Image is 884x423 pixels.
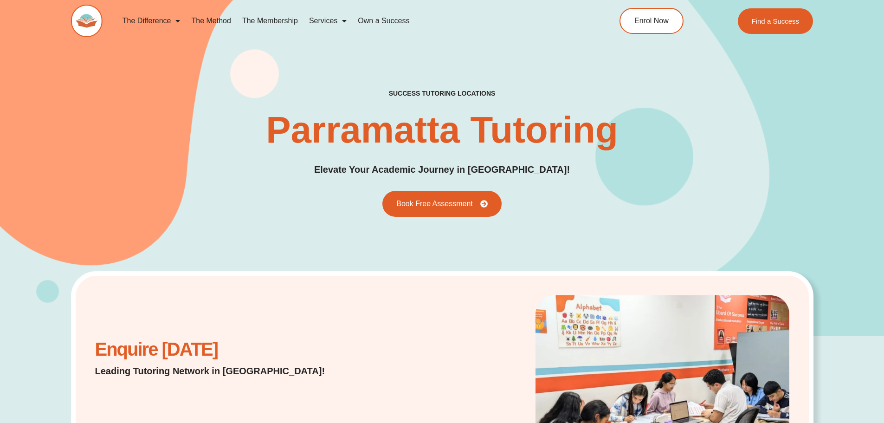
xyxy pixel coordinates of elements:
span: Find a Success [752,18,800,25]
span: Enrol Now [634,17,669,25]
a: The Difference [117,10,186,32]
p: Leading Tutoring Network in [GEOGRAPHIC_DATA]! [95,364,349,377]
span: Book Free Assessment [396,200,473,208]
a: The Method [186,10,236,32]
a: Find a Success [738,8,813,34]
a: Services [303,10,352,32]
nav: Menu [117,10,577,32]
a: The Membership [237,10,303,32]
a: Own a Success [352,10,415,32]
h2: success tutoring locations [389,89,496,98]
p: Elevate Your Academic Journey in [GEOGRAPHIC_DATA]! [314,163,570,177]
h1: Parramatta Tutoring [266,111,618,149]
h2: Enquire [DATE] [95,344,349,355]
a: Enrol Now [619,8,684,34]
a: Book Free Assessment [382,191,502,217]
